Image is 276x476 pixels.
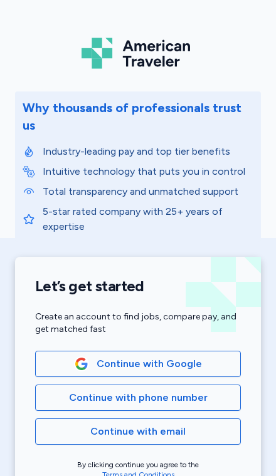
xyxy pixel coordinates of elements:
[97,356,202,371] span: Continue with Google
[35,418,241,445] button: Continue with email
[23,99,253,134] div: Why thousands of professionals trust us
[43,164,253,179] p: Intuitive technology that puts you in control
[43,204,253,234] p: 5-star rated company with 25+ years of expertise
[43,144,253,159] p: Industry-leading pay and top tier benefits
[90,424,186,439] span: Continue with email
[35,311,241,336] div: Create an account to find jobs, compare pay, and get matched fast
[35,385,241,411] button: Continue with phone number
[35,277,241,296] h1: Let’s get started
[43,184,253,199] p: Total transparency and unmatched support
[69,390,208,405] span: Continue with phone number
[75,357,88,371] img: Google Logo
[82,35,194,71] img: Logo
[35,351,241,377] button: Google LogoContinue with Google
